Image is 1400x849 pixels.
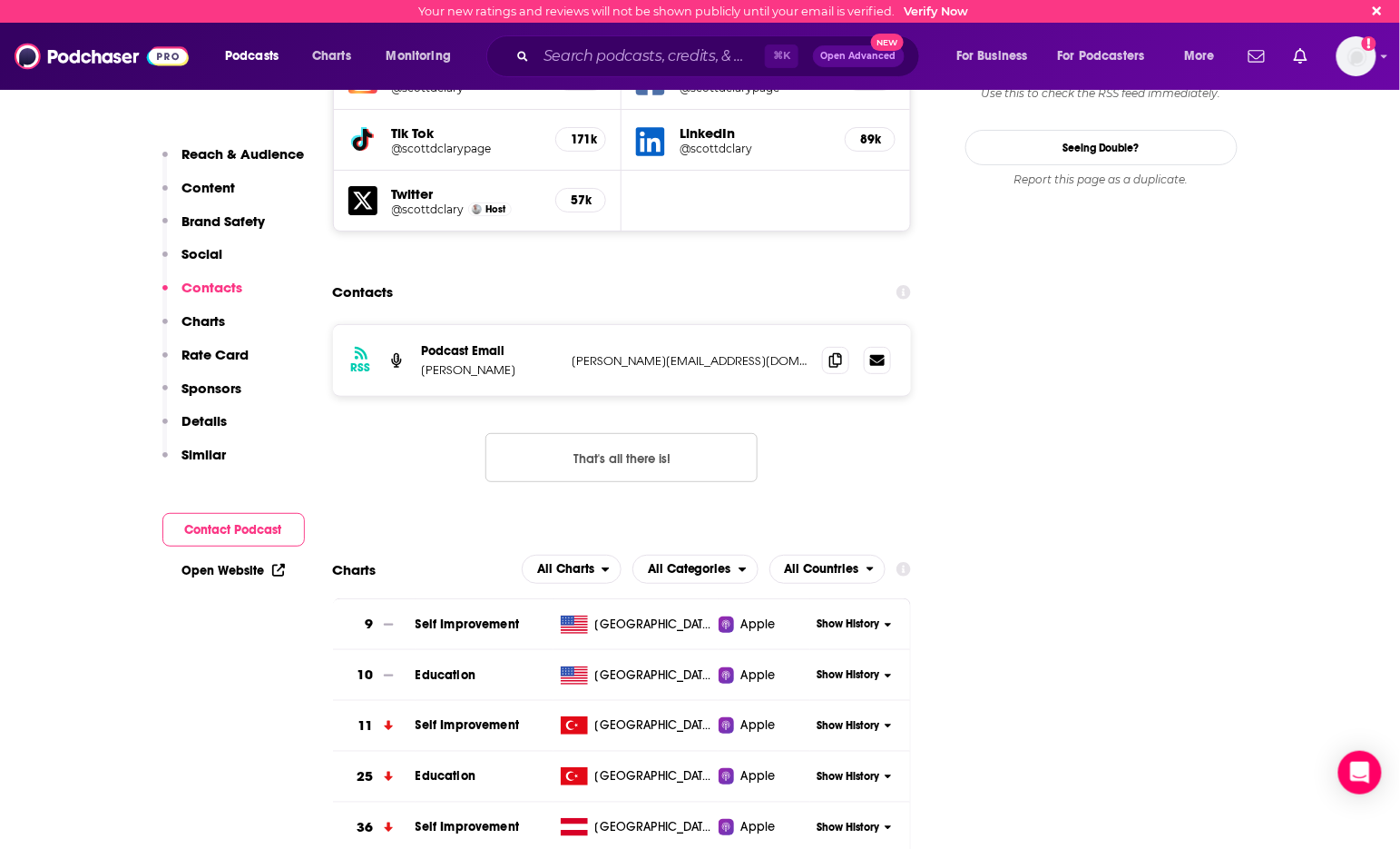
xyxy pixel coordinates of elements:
p: Similar [182,446,227,463]
div: Report this page as a duplicate. [965,173,1238,187]
button: open menu [374,42,475,71]
p: Rate Card [182,346,250,363]
a: Self Improvement [416,617,519,632]
a: @scottdclarypage [392,142,542,155]
span: Host [485,203,505,215]
button: Rate Card [162,346,250,380]
a: Open Website [182,563,285,578]
span: Charts [312,44,351,69]
a: Apple [719,666,810,685]
div: Open Intercom Messenger [1338,751,1382,795]
button: Details [162,412,228,446]
button: open menu [522,555,622,584]
a: [GEOGRAPHIC_DATA] [553,767,719,785]
a: Education [416,667,475,683]
span: All Charts [537,563,594,576]
span: Show History [817,617,879,632]
button: Contact Podcast [162,513,305,547]
span: Show History [817,718,879,734]
span: Apple [741,716,776,735]
h2: Categories [632,555,759,584]
img: Scott D. Clary [472,204,482,214]
h2: Platforms [522,555,622,584]
a: @scottdclary [680,142,830,155]
p: Social [182,245,223,262]
span: Turkey [595,716,713,735]
span: Logged in as charlottestone [1336,36,1376,76]
span: Apple [741,767,776,785]
button: Contacts [162,279,243,312]
h3: 10 [357,665,373,686]
span: Open Advanced [821,52,896,61]
button: open menu [212,42,302,71]
button: open menu [632,555,759,584]
a: Apple [719,767,810,785]
span: New [871,34,904,51]
a: 25 [333,752,416,802]
a: Education [416,768,475,784]
span: Apple [741,666,776,685]
h2: Charts [333,561,377,578]
span: Turkey [595,767,713,785]
span: All Categories [648,563,731,576]
span: Show History [817,769,879,785]
button: Charts [162,312,226,346]
span: Apple [741,616,776,634]
p: Content [182,179,236,196]
button: Show History [810,667,897,683]
span: For Business [956,44,1028,69]
a: [GEOGRAPHIC_DATA] [553,818,719,836]
button: Reach & Audience [162,145,305,179]
h5: 89k [860,132,880,147]
span: More [1184,44,1215,69]
a: Charts [300,42,362,71]
a: 11 [333,701,416,751]
span: United States [595,666,713,685]
h5: Tik Tok [392,124,542,142]
span: Self Improvement [416,819,519,834]
a: Apple [719,818,810,836]
a: Verify Now [904,5,968,18]
span: Podcasts [225,44,279,69]
h2: Contacts [333,275,394,310]
svg: Email not verified [1362,36,1376,51]
button: Content [162,179,236,212]
button: Brand Safety [162,212,266,246]
span: Apple [741,818,776,836]
a: Show notifications dropdown [1287,41,1315,72]
h3: RSS [351,360,371,375]
span: For Podcasters [1058,44,1145,69]
button: Similar [162,446,227,479]
a: [GEOGRAPHIC_DATA] [553,616,719,634]
button: Show History [810,820,897,835]
a: Apple [719,616,810,634]
img: Podchaser - Follow, Share and Rate Podcasts [15,39,189,74]
a: Seeing Double? [965,130,1238,165]
span: All Countries [785,563,859,576]
h5: 171k [571,132,591,147]
p: Reach & Audience [182,145,305,163]
input: Search podcasts, credits, & more... [536,42,765,71]
h3: 25 [357,766,373,787]
a: Apple [719,716,810,735]
a: @scottdclary [392,202,465,216]
button: Show History [810,617,897,632]
p: Brand Safety [182,212,266,230]
h5: 57k [571,193,591,208]
span: Show History [817,820,879,835]
span: Show History [817,667,879,683]
h3: 9 [365,614,373,635]
a: Show notifications dropdown [1241,41,1272,72]
a: 10 [333,650,416,700]
button: open menu [1046,42,1171,71]
a: [GEOGRAPHIC_DATA] [553,666,719,685]
p: Sponsors [182,380,242,397]
img: User Profile [1336,36,1376,76]
button: Open AdvancedNew [813,45,905,67]
div: Search podcasts, credits, & more... [504,35,937,77]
